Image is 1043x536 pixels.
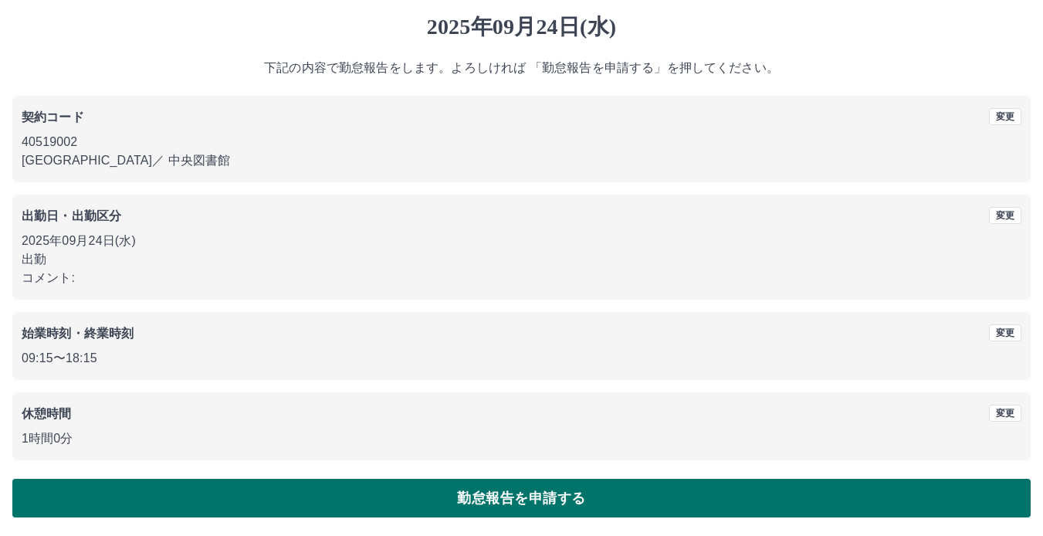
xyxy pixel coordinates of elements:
[12,479,1031,517] button: 勤怠報告を申請する
[989,405,1021,422] button: 変更
[22,349,1021,368] p: 09:15 〜 18:15
[22,250,1021,269] p: 出勤
[22,232,1021,250] p: 2025年09月24日(水)
[12,14,1031,40] h1: 2025年09月24日(水)
[12,59,1031,77] p: 下記の内容で勤怠報告をします。よろしければ 「勤怠報告を申請する」を押してください。
[989,324,1021,341] button: 変更
[989,108,1021,125] button: 変更
[22,110,84,124] b: 契約コード
[22,327,134,340] b: 始業時刻・終業時刻
[22,151,1021,170] p: [GEOGRAPHIC_DATA] ／ 中央図書館
[22,269,1021,287] p: コメント:
[989,207,1021,224] button: 変更
[22,407,72,420] b: 休憩時間
[22,133,1021,151] p: 40519002
[22,209,121,222] b: 出勤日・出勤区分
[22,429,1021,448] p: 1時間0分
